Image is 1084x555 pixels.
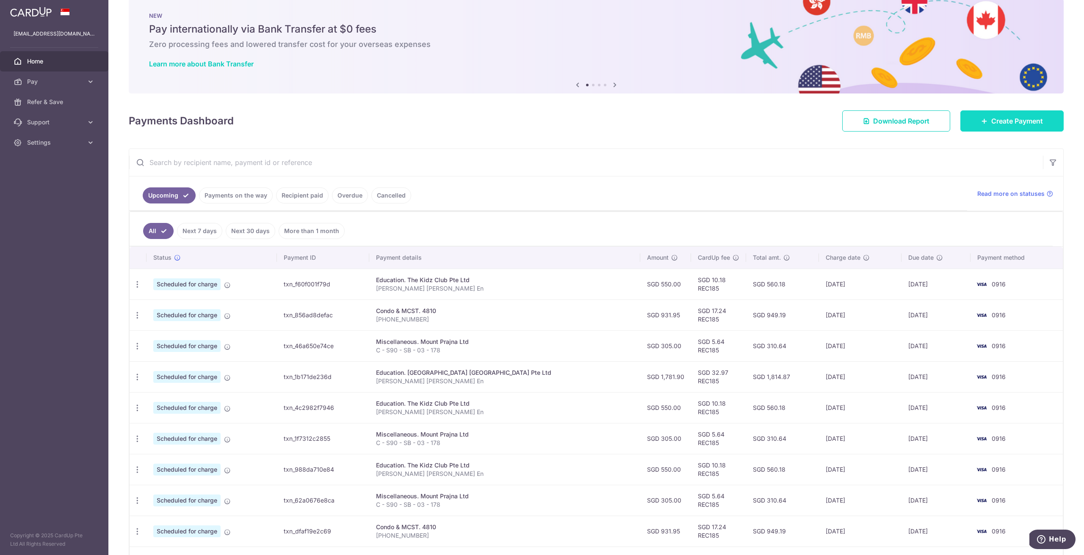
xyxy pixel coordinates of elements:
[842,110,950,132] a: Download Report
[376,500,633,509] p: C - S90 - SB - 03 - 178
[27,98,83,106] span: Refer & Save
[819,269,901,299] td: [DATE]
[149,22,1043,36] h5: Pay internationally via Bank Transfer at $0 fees
[901,330,971,361] td: [DATE]
[973,341,990,351] img: Bank Card
[640,454,691,485] td: SGD 550.00
[746,423,819,454] td: SGD 310.64
[746,392,819,423] td: SGD 560.18
[992,342,1006,349] span: 0916
[691,485,746,516] td: SGD 5.64 REC185
[819,330,901,361] td: [DATE]
[746,361,819,392] td: SGD 1,814.87
[376,276,633,284] div: Education. The Kidz Club Pte Ltd
[376,470,633,478] p: [PERSON_NAME] [PERSON_NAME] En
[977,190,1045,198] span: Read more on statuses
[960,110,1064,132] a: Create Payment
[129,149,1043,176] input: Search by recipient name, payment id or reference
[819,392,901,423] td: [DATE]
[10,7,52,17] img: CardUp
[971,247,1063,269] th: Payment method
[376,377,633,385] p: [PERSON_NAME] [PERSON_NAME] En
[691,269,746,299] td: SGD 10.18 REC185
[746,516,819,547] td: SGD 949.19
[901,516,971,547] td: [DATE]
[376,523,633,531] div: Condo & MCST. 4810
[973,310,990,320] img: Bank Card
[277,392,369,423] td: txn_4c2982f7946
[992,466,1006,473] span: 0916
[992,280,1006,288] span: 0916
[27,77,83,86] span: Pay
[901,392,971,423] td: [DATE]
[992,373,1006,380] span: 0916
[376,307,633,315] div: Condo & MCST. 4810
[153,340,221,352] span: Scheduled for charge
[277,516,369,547] td: txn_dfaf19e2c69
[901,299,971,330] td: [DATE]
[753,253,781,262] span: Total amt.
[153,495,221,506] span: Scheduled for charge
[746,299,819,330] td: SGD 949.19
[277,269,369,299] td: txn_f60f001f79d
[992,404,1006,411] span: 0916
[901,423,971,454] td: [DATE]
[691,299,746,330] td: SGD 17.24 REC185
[973,464,990,475] img: Bank Card
[640,516,691,547] td: SGD 931.95
[371,187,411,203] a: Cancelled
[376,399,633,408] div: Education. The Kidz Club Pte Ltd
[746,454,819,485] td: SGD 560.18
[153,371,221,383] span: Scheduled for charge
[691,361,746,392] td: SGD 32.97 REC185
[992,528,1006,535] span: 0916
[691,423,746,454] td: SGD 5.64 REC185
[691,392,746,423] td: SGD 10.18 REC185
[376,315,633,324] p: [PHONE_NUMBER]
[129,113,234,129] h4: Payments Dashboard
[992,497,1006,504] span: 0916
[153,464,221,475] span: Scheduled for charge
[376,338,633,346] div: Miscellaneous. Mount Prajna Ltd
[901,485,971,516] td: [DATE]
[977,190,1053,198] a: Read more on statuses
[153,309,221,321] span: Scheduled for charge
[199,187,273,203] a: Payments on the way
[640,361,691,392] td: SGD 1,781.90
[819,485,901,516] td: [DATE]
[143,223,174,239] a: All
[819,361,901,392] td: [DATE]
[153,278,221,290] span: Scheduled for charge
[376,492,633,500] div: Miscellaneous. Mount Prajna Ltd
[376,439,633,447] p: C - S90 - SB - 03 - 178
[376,368,633,377] div: Education. [GEOGRAPHIC_DATA] [GEOGRAPHIC_DATA] Pte Ltd
[277,423,369,454] td: txn_1f7312c2855
[277,485,369,516] td: txn_62a0676e8ca
[901,269,971,299] td: [DATE]
[376,531,633,540] p: [PHONE_NUMBER]
[143,187,196,203] a: Upcoming
[819,516,901,547] td: [DATE]
[376,461,633,470] div: Education. The Kidz Club Pte Ltd
[226,223,275,239] a: Next 30 days
[153,402,221,414] span: Scheduled for charge
[277,361,369,392] td: txn_1b171de236d
[973,526,990,536] img: Bank Card
[826,253,860,262] span: Charge date
[819,423,901,454] td: [DATE]
[640,269,691,299] td: SGD 550.00
[153,253,171,262] span: Status
[277,299,369,330] td: txn_856ad8defac
[647,253,669,262] span: Amount
[973,434,990,444] img: Bank Card
[177,223,222,239] a: Next 7 days
[376,346,633,354] p: C - S90 - SB - 03 - 178
[873,116,929,126] span: Download Report
[973,495,990,506] img: Bank Card
[901,454,971,485] td: [DATE]
[698,253,730,262] span: CardUp fee
[149,39,1043,49] h6: Zero processing fees and lowered transfer cost for your overseas expenses
[819,299,901,330] td: [DATE]
[376,430,633,439] div: Miscellaneous. Mount Prajna Ltd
